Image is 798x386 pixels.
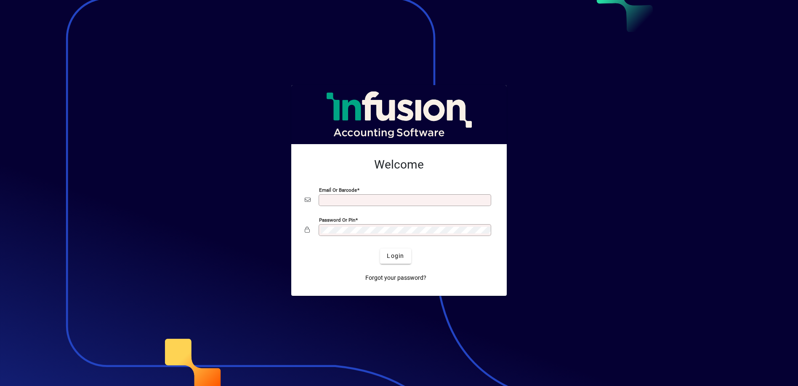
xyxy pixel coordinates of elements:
[380,249,411,264] button: Login
[305,158,493,172] h2: Welcome
[387,252,404,260] span: Login
[319,217,355,222] mat-label: Password or Pin
[362,271,430,286] a: Forgot your password?
[319,187,357,193] mat-label: Email or Barcode
[365,273,426,282] span: Forgot your password?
